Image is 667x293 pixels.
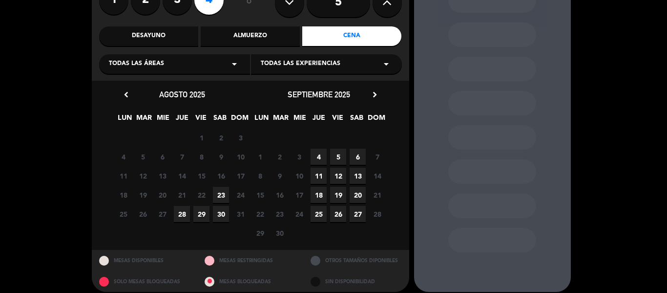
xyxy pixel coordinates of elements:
[231,112,247,128] span: DOM
[271,225,288,241] span: 30
[232,130,249,146] span: 3
[271,187,288,203] span: 16
[135,168,151,184] span: 12
[370,90,380,100] i: chevron_right
[155,112,171,128] span: MIE
[135,187,151,203] span: 19
[193,112,209,128] span: VIE
[291,168,307,184] span: 10
[330,149,346,165] span: 5
[92,250,198,271] div: MESAS DISPONIBLES
[291,149,307,165] span: 3
[288,90,350,99] span: septiembre 2025
[115,206,131,222] span: 25
[330,168,346,184] span: 12
[369,187,385,203] span: 21
[380,58,392,70] i: arrow_drop_down
[99,26,198,46] div: Desayuno
[154,206,170,222] span: 27
[311,112,327,128] span: JUE
[121,90,131,100] i: chevron_left
[232,149,249,165] span: 10
[311,206,327,222] span: 25
[174,187,190,203] span: 21
[350,168,366,184] span: 13
[311,168,327,184] span: 11
[174,206,190,222] span: 28
[368,112,384,128] span: DOM
[136,112,152,128] span: MAR
[212,112,228,128] span: SAB
[291,206,307,222] span: 24
[117,112,133,128] span: LUN
[350,149,366,165] span: 6
[271,168,288,184] span: 9
[159,90,205,99] span: agosto 2025
[369,168,385,184] span: 14
[115,168,131,184] span: 11
[154,168,170,184] span: 13
[109,59,164,69] span: Todas las áreas
[115,187,131,203] span: 18
[92,271,198,292] div: SOLO MESAS BLOQUEADAS
[271,206,288,222] span: 23
[252,149,268,165] span: 1
[369,149,385,165] span: 7
[272,112,289,128] span: MAR
[252,168,268,184] span: 8
[271,149,288,165] span: 2
[193,168,209,184] span: 15
[253,112,270,128] span: LUN
[135,206,151,222] span: 26
[174,168,190,184] span: 14
[252,206,268,222] span: 22
[213,187,229,203] span: 23
[154,149,170,165] span: 6
[174,112,190,128] span: JUE
[261,59,340,69] span: Todas las experiencias
[213,149,229,165] span: 9
[154,187,170,203] span: 20
[193,187,209,203] span: 22
[229,58,240,70] i: arrow_drop_down
[291,187,307,203] span: 17
[197,250,303,271] div: MESAS RESTRINGIDAS
[311,187,327,203] span: 18
[303,271,409,292] div: SIN DISPONIBILIDAD
[174,149,190,165] span: 7
[201,26,300,46] div: Almuerzo
[330,112,346,128] span: VIE
[213,206,229,222] span: 30
[311,149,327,165] span: 4
[193,206,209,222] span: 29
[213,168,229,184] span: 16
[232,187,249,203] span: 24
[369,206,385,222] span: 28
[197,271,303,292] div: MESAS BLOQUEADAS
[252,187,268,203] span: 15
[349,112,365,128] span: SAB
[252,225,268,241] span: 29
[303,250,409,271] div: OTROS TAMAÑOS DIPONIBLES
[330,187,346,203] span: 19
[350,187,366,203] span: 20
[350,206,366,222] span: 27
[232,168,249,184] span: 17
[302,26,401,46] div: Cena
[232,206,249,222] span: 31
[193,149,209,165] span: 8
[193,130,209,146] span: 1
[115,149,131,165] span: 4
[330,206,346,222] span: 26
[292,112,308,128] span: MIE
[135,149,151,165] span: 5
[213,130,229,146] span: 2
